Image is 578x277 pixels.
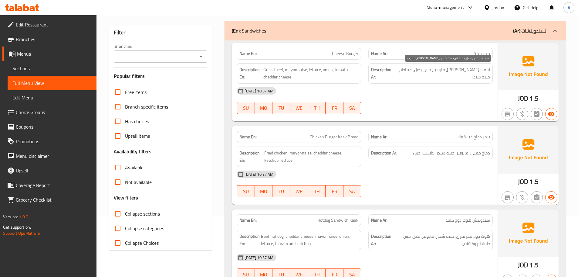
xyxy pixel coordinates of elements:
span: لحم ب[PERSON_NAME]، مايونيز، خس، بصل، طماطم، جبنة شيدر [395,66,490,81]
span: [DATE] 10:37 AM [242,255,276,261]
span: Menu disclaimer [16,152,92,160]
strong: Name Ar: [371,134,387,140]
a: Sections [8,61,96,76]
span: Collapse Choices [125,239,159,247]
strong: Description Ar: [371,233,393,248]
span: [DATE] 10:37 AM [242,171,276,177]
span: WE [293,187,306,196]
a: Coupons [2,119,96,134]
span: JOD [518,176,528,188]
strong: Description Ar: [371,149,397,157]
span: 1.5 [529,259,538,271]
span: Promotions [16,138,92,145]
button: SU [237,185,255,197]
span: Coverage Report [16,182,92,189]
strong: Description En: [239,233,260,248]
span: برجر جبنة [474,50,490,57]
span: Full Menu View [12,79,92,87]
span: Upsell [16,167,92,174]
a: Coverage Report [2,178,96,192]
button: Purchased item [516,191,528,203]
strong: Name Ar: [371,217,387,223]
button: MO [255,185,272,197]
div: Jordan [492,4,504,11]
span: Version: [3,213,18,221]
h3: Availability filters [114,148,152,155]
span: TU [275,104,288,113]
button: FR [326,185,343,197]
button: Open [197,52,205,61]
span: JOD [518,92,528,104]
span: WE [293,104,306,113]
div: (En): Sandwiches(Ar):السندويتشات [225,21,566,40]
a: Edit Menu [8,90,96,105]
button: SU [237,102,255,114]
span: 1.0.0 [19,213,28,221]
span: Cheese Burger [332,50,358,57]
span: Hotdog Sandwich Kaak [317,217,358,223]
button: TU [272,102,290,114]
span: FR [328,104,341,113]
button: TH [308,102,326,114]
h3: Popular filters [114,73,208,80]
span: Choice Groups [16,109,92,116]
span: Branch specific items [125,103,168,110]
span: SU [239,104,252,113]
button: SA [343,185,361,197]
span: Sections [12,65,92,72]
span: Grilled beef, mayonnaise, lettuce, onion, tomato, cheddar cheese [263,66,359,81]
a: Menus [2,47,96,61]
span: سندويتش هوت دوج كعك [445,217,490,223]
span: 1.5 [529,176,538,188]
div: Menu-management [427,4,464,11]
a: Promotions [2,134,96,149]
span: Free items [125,88,147,96]
button: WE [290,185,308,197]
a: Support.OpsPlatform [3,229,42,237]
button: SA [343,102,361,114]
span: Menus [17,50,92,57]
button: Available [545,191,557,203]
span: Coupons [16,123,92,130]
a: Upsell [2,163,96,178]
span: TH [310,104,323,113]
span: Grocery Checklist [16,196,92,203]
span: برجر دجاج خبز كعك [458,134,490,140]
button: TH [308,185,326,197]
img: Ae5nvW7+0k+MAAAAAElFTkSuQmCC [498,43,559,90]
strong: Name Ar: [371,50,387,57]
span: MO [257,187,270,196]
button: MO [255,102,272,114]
button: Available [545,108,557,120]
button: Not branch specific item [502,108,514,120]
span: SA [346,187,359,196]
button: Not has choices [531,108,543,120]
img: Ae5nvW7+0k+MAAAAAElFTkSuQmCC [498,209,559,257]
span: هوت دوج لحم بقري، جبنة شيدر، مايونيز، بصل، خس، طماطم وكاتشب [394,233,490,248]
span: Edit Restaurant [16,21,92,28]
b: (Ar): [513,26,521,35]
p: Sandwiches [232,27,266,34]
a: Choice Groups [2,105,96,119]
strong: Description Ar: [371,66,394,81]
span: Get support on: [3,223,31,231]
span: TU [275,187,288,196]
span: JOD [518,259,528,271]
span: Collapse categories [125,225,164,232]
a: Full Menu View [8,76,96,90]
a: Branches [2,32,96,47]
button: FR [326,102,343,114]
span: TH [310,187,323,196]
div: Filter [114,26,208,39]
span: دجاج مقلي، مايونيز، جبنة شيدر، كاتشب، خس [413,149,490,157]
span: A [568,4,570,11]
button: Not has choices [531,191,543,203]
strong: Name En: [239,134,257,140]
span: Edit Menu [12,94,92,101]
span: Collapse sections [125,210,160,217]
span: 1.5 [529,92,538,104]
strong: Name En: [239,50,257,57]
button: WE [290,102,308,114]
a: Grocery Checklist [2,192,96,207]
span: [DATE] 10:37 AM [242,88,276,94]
